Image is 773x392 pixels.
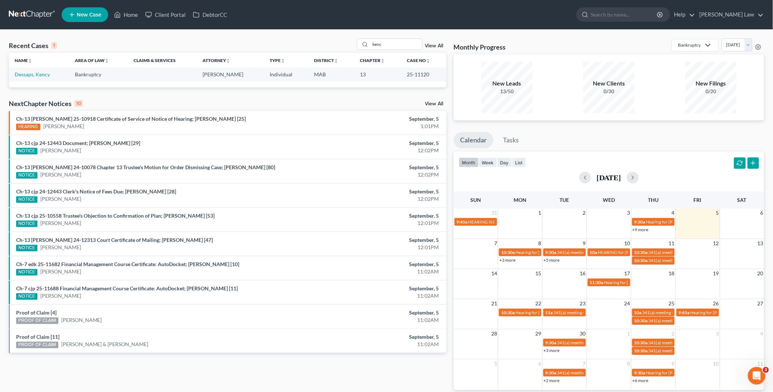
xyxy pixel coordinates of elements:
div: PROOF OF CLAIM [16,317,58,324]
span: 9:45a [457,219,468,225]
div: September, 5 [303,333,439,341]
span: 10:30a [634,348,648,353]
a: [PERSON_NAME] [61,316,102,324]
span: 9:30a [546,250,557,255]
span: 24 [624,299,631,308]
span: Hearing for [PERSON_NAME] [515,250,573,255]
a: [PERSON_NAME] [40,268,81,275]
span: 8 [627,359,631,368]
span: 12 [712,239,720,248]
div: NOTICE [16,221,37,227]
span: 341(a) meeting for [PERSON_NAME] [554,310,624,315]
i: unfold_more [226,59,230,63]
a: Dessaps, Kency [15,71,50,77]
span: 9:30a [546,340,557,345]
span: 9:30a [546,370,557,375]
a: Case Nounfold_more [407,58,431,63]
span: 341(a) meeting for [PERSON_NAME] [557,370,628,375]
a: Typeunfold_more [270,58,285,63]
div: 1 [51,42,57,49]
a: +3 more [499,257,515,263]
div: HEARING [16,124,40,130]
span: 9 [671,359,675,368]
a: [PERSON_NAME] & [PERSON_NAME] [61,341,149,348]
a: Ch-13 cjp 24-12443 Clerk's Notice of Fees Due; [PERSON_NAME] [28] [16,188,176,195]
a: [PERSON_NAME] [40,244,81,251]
a: +6 more [632,378,649,383]
span: Wed [603,197,615,203]
a: Client Portal [142,8,189,21]
span: 9:45a [679,310,690,315]
a: Help [671,8,695,21]
i: unfold_more [381,59,385,63]
a: [PERSON_NAME] [40,292,81,300]
span: Hearing for [PERSON_NAME] [646,219,703,225]
div: New Leads [481,79,533,88]
span: 341(a) meeting for [PERSON_NAME] [557,340,628,345]
div: September, 5 [303,164,439,171]
input: Search by name... [591,8,658,21]
td: 13 [354,68,401,81]
i: unfold_more [281,59,285,63]
a: [PERSON_NAME] [40,171,81,178]
a: +3 more [544,348,560,353]
button: month [459,157,479,167]
div: NOTICE [16,172,37,179]
span: 5 [715,208,720,217]
span: 2 [582,208,587,217]
span: 10:30a [634,258,648,263]
a: Calendar [454,132,493,148]
div: September, 5 [303,212,439,219]
button: week [479,157,497,167]
h3: Monthly Progress [454,43,506,51]
div: NOTICE [16,269,37,276]
div: September, 5 [303,139,439,147]
div: NOTICE [16,148,37,155]
span: 7 [582,359,587,368]
div: NOTICE [16,293,37,300]
span: 30 [579,329,587,338]
span: 3 [763,367,769,373]
i: unfold_more [28,59,32,63]
span: 21 [491,299,498,308]
a: [PERSON_NAME] Law [696,8,764,21]
div: September, 5 [303,115,439,123]
div: Recent Cases [9,41,57,50]
span: 20 [757,269,764,278]
a: +2 more [544,378,560,383]
div: 0/30 [583,88,635,95]
span: 10:30a [634,250,648,255]
a: Districtunfold_more [314,58,338,63]
div: 12:01PM [303,219,439,227]
span: 341(a) meeting for [PERSON_NAME] [649,250,719,255]
td: MAB [308,68,354,81]
div: NOTICE [16,245,37,251]
span: 341(a) meeting for [PERSON_NAME] [649,348,719,353]
div: New Filings [685,79,737,88]
span: 6 [538,359,542,368]
span: 31 [491,208,498,217]
a: Chapterunfold_more [360,58,385,63]
span: New Case [77,12,101,18]
a: Ch-13 [PERSON_NAME] 25-10918 Certificate of Service of Notice of Hearing; [PERSON_NAME] [25] [16,116,246,122]
span: 9:30a [634,370,645,375]
a: [PERSON_NAME] [40,219,81,227]
div: 11:02AM [303,316,439,324]
span: 13 [757,239,764,248]
span: 10:30a [501,310,515,315]
a: [PERSON_NAME] [40,147,81,154]
span: 15 [535,269,542,278]
span: 17 [624,269,631,278]
div: 11:02AM [303,341,439,348]
span: Hearing for [PERSON_NAME] [646,370,703,375]
span: Hearing for [PERSON_NAME] [690,310,748,315]
input: Search by name... [371,39,422,50]
div: September, 5 [303,309,439,316]
td: Individual [264,68,308,81]
span: Fri [694,197,701,203]
th: Claims & Services [128,53,197,68]
a: Ch-13 [PERSON_NAME] 24-10078 Chapter 13 Trustee's Motion for Order Dismissing Case; [PERSON_NAME]... [16,164,275,170]
a: Proof of Claim [4] [16,309,56,316]
h2: [DATE] [597,174,621,181]
div: 12:02PM [303,147,439,154]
